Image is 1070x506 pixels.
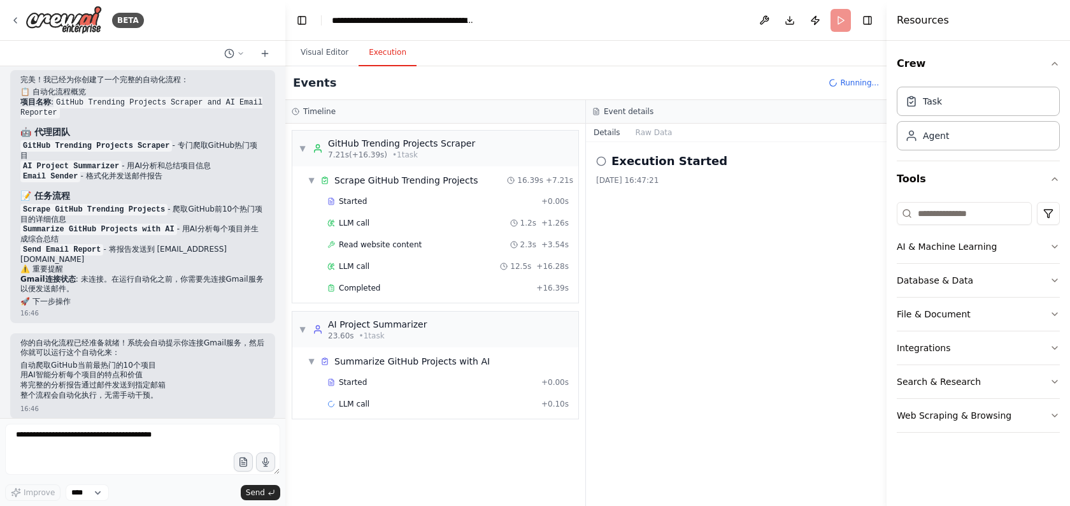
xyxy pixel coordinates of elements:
[359,40,417,66] button: Execution
[536,283,569,293] span: + 16.39s
[20,204,168,215] code: Scrape GitHub Trending Projects
[20,361,265,371] li: 自动爬取GitHub当前最热门的10个项目
[339,218,369,228] span: LLM call
[234,452,253,472] button: Upload files
[308,356,315,366] span: ▼
[859,11,876,29] button: Hide right sidebar
[339,196,367,206] span: Started
[897,240,997,253] div: AI & Machine Learning
[334,174,478,187] div: Scrape GitHub Trending Projects
[20,308,39,318] div: 16:46
[20,205,265,225] li: - 爬取GitHub前10个热门项目的详细信息
[20,140,172,152] code: GitHub Trending Projects Scraper
[328,318,427,331] div: AI Project Summarizer
[20,245,265,265] li: - 将报告发送到 [EMAIL_ADDRESS][DOMAIN_NAME]
[339,240,422,250] span: Read website content
[246,488,265,498] span: Send
[897,46,1060,82] button: Crew
[897,274,973,287] div: Database & Data
[5,484,61,501] button: Improve
[20,141,265,161] li: - 专门爬取GitHub热门项目
[20,264,265,275] h2: ⚠️ 重要提醒
[20,98,51,106] strong: 项目名称
[20,126,265,138] h3: 🤖 代理团队
[219,46,250,61] button: Switch to previous chat
[290,40,359,66] button: Visual Editor
[520,218,536,228] span: 1.2s
[541,377,569,387] span: + 0.00s
[897,342,950,354] div: Integrations
[520,240,536,250] span: 2.3s
[20,380,265,391] li: 将完整的分析报告通过邮件发送到指定邮箱
[332,14,475,27] nav: breadcrumb
[299,324,306,335] span: ▼
[510,261,531,271] span: 12.5s
[20,75,265,85] p: 完美！我已经为你创建了一个完整的自动化流程：
[536,261,569,271] span: + 16.28s
[20,189,265,202] h3: 📝 任务流程
[25,6,102,34] img: Logo
[897,308,971,321] div: File & Document
[897,365,1060,398] button: Search & Research
[923,95,942,108] div: Task
[541,399,569,409] span: + 0.10s
[604,106,653,117] h3: Event details
[586,124,628,141] button: Details
[20,244,103,256] code: Send Email Report
[897,13,949,28] h4: Resources
[20,161,122,172] code: AI Project Summarizer
[255,46,275,61] button: Start a new chat
[517,175,543,185] span: 16.39s
[328,150,387,160] span: 7.21s (+16.39s)
[20,224,265,245] li: - 用AI分析每个项目并生成综合总结
[546,175,573,185] span: + 7.21s
[308,175,315,185] span: ▼
[897,197,1060,443] div: Tools
[541,218,569,228] span: + 1.26s
[328,137,475,150] div: GitHub Trending Projects Scraper
[392,150,418,160] span: • 1 task
[20,370,265,380] li: 用AI智能分析每个项目的特点和价值
[20,171,265,182] li: - 格式化并发送邮件报告
[611,152,727,170] h2: Execution Started
[20,404,39,414] div: 16:46
[20,161,265,171] li: - 用AI分析和总结项目信息
[293,11,311,29] button: Hide left sidebar
[897,331,1060,365] button: Integrations
[20,97,262,119] code: GitHub Trending Projects Scraper and AI Email Reporter
[241,485,280,500] button: Send
[897,399,1060,432] button: Web Scraping & Browsing
[334,355,490,368] div: Summarize GitHub Projects with AI
[303,106,336,117] h3: Timeline
[897,161,1060,197] button: Tools
[20,275,76,284] strong: Gmail连接状态
[541,240,569,250] span: + 3.54s
[20,338,265,358] p: 你的自动化流程已经准备就绪！系统会自动提示你连接Gmail服务，然后你就可以运行这个自动化来：
[359,331,385,341] span: • 1 task
[897,264,1060,297] button: Database & Data
[20,391,265,401] p: 整个流程会自动化执行，无需手动干预。
[897,82,1060,161] div: Crew
[897,298,1060,331] button: File & Document
[20,297,265,307] h2: 🚀 下一步操作
[328,331,354,341] span: 23.60s
[840,78,879,88] span: Running...
[24,488,55,498] span: Improve
[628,124,680,141] button: Raw Data
[339,261,369,271] span: LLM call
[596,175,876,185] div: [DATE] 16:47:21
[339,377,367,387] span: Started
[20,171,80,182] code: Email Sender
[923,129,949,142] div: Agent
[541,196,569,206] span: + 0.00s
[20,87,265,98] h2: 📋 自动化流程概览
[897,230,1060,263] button: AI & Machine Learning
[897,375,981,388] div: Search & Research
[339,283,380,293] span: Completed
[112,13,144,28] div: BETA
[20,224,177,235] code: Summarize GitHub Projects with AI
[339,399,369,409] span: LLM call
[256,452,275,472] button: Click to speak your automation idea
[299,143,306,154] span: ▼
[20,98,265,118] p: :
